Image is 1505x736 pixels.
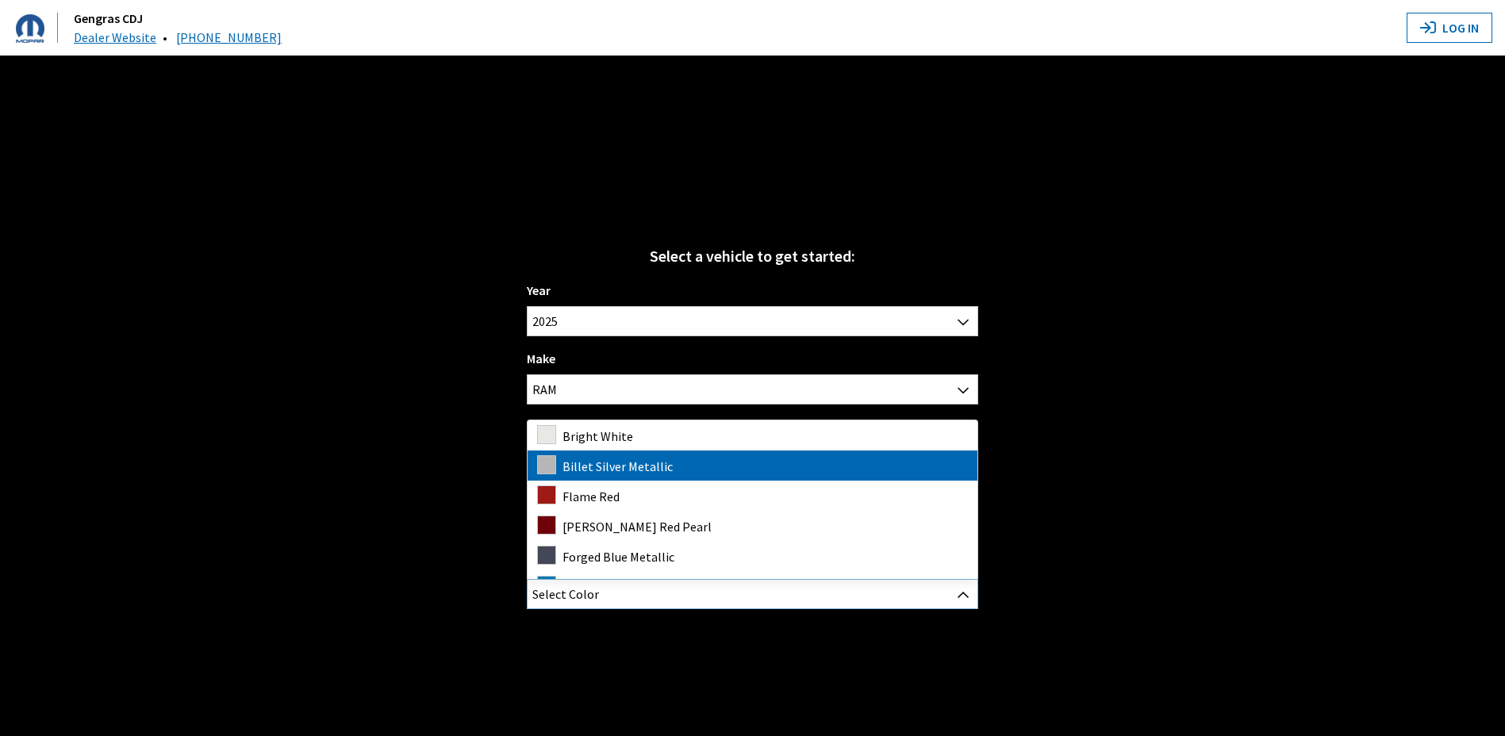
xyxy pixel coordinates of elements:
span: Billet Silver Metallic [562,458,673,474]
a: Gengras CDJ logo [16,13,71,43]
a: [PHONE_NUMBER] [176,29,282,45]
a: Gengras CDJ [74,10,143,26]
span: 2025 [527,306,977,336]
span: 2025 [528,307,977,335]
label: Model [527,417,560,436]
span: Select Color [528,580,977,608]
span: Bright White [562,428,633,444]
div: Select a vehicle to get started: [527,244,977,268]
span: Forged Blue Metallic [562,549,674,565]
button: Log In [1407,13,1492,43]
span: [PERSON_NAME] Red Pearl [562,519,712,535]
img: Dashboard [16,14,44,43]
span: Select Color [532,580,599,608]
span: Select Color [527,579,977,609]
span: • [163,29,167,45]
a: Dealer Website [74,29,156,45]
span: RAM [527,374,977,404]
label: Make [527,349,555,368]
span: RAM [528,375,977,404]
label: Year [527,281,551,300]
span: Flame Red [562,489,620,504]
